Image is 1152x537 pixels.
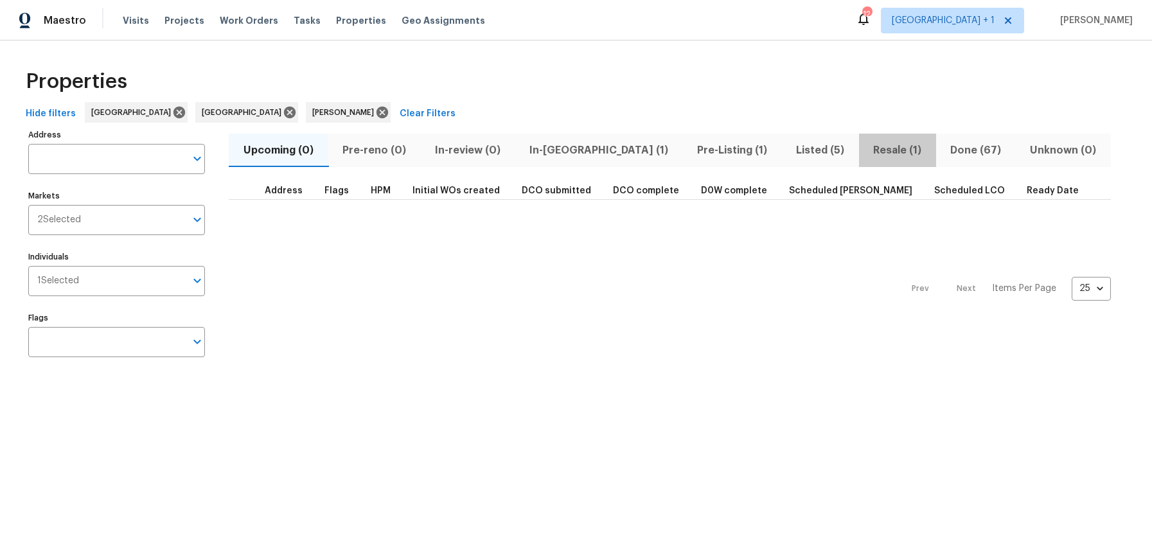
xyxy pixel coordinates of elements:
span: Clear Filters [400,106,456,122]
span: Listed (5) [790,141,851,159]
nav: Pagination Navigation [899,207,1111,370]
span: [GEOGRAPHIC_DATA] + 1 [892,14,995,27]
span: Resale (1) [867,141,928,159]
div: [PERSON_NAME] [306,102,391,123]
span: Unknown (0) [1024,141,1103,159]
span: Done (67) [944,141,1008,159]
span: Flags [324,186,349,195]
span: DCO submitted [522,186,591,195]
span: Visits [123,14,149,27]
span: [PERSON_NAME] [312,106,379,119]
label: Markets [28,192,205,200]
span: Geo Assignments [402,14,485,27]
span: Scheduled [PERSON_NAME] [789,186,912,195]
span: Hide filters [26,106,76,122]
span: Upcoming (0) [236,141,320,159]
button: Hide filters [21,102,81,126]
span: Maestro [44,14,86,27]
span: [GEOGRAPHIC_DATA] [91,106,176,119]
span: Scheduled LCO [934,186,1005,195]
span: Ready Date [1027,186,1079,195]
span: 2 Selected [37,215,81,225]
span: Work Orders [220,14,278,27]
div: [GEOGRAPHIC_DATA] [85,102,188,123]
button: Clear Filters [394,102,461,126]
label: Address [28,131,205,139]
span: [PERSON_NAME] [1055,14,1133,27]
span: Projects [164,14,204,27]
span: D0W complete [701,186,767,195]
span: Pre-reno (0) [335,141,412,159]
span: Properties [336,14,386,27]
label: Individuals [28,253,205,261]
span: [GEOGRAPHIC_DATA] [202,106,287,119]
p: Items Per Page [992,282,1056,295]
button: Open [188,333,206,351]
div: [GEOGRAPHIC_DATA] [195,102,298,123]
span: 1 Selected [37,276,79,286]
span: Initial WOs created [412,186,500,195]
div: 12 [862,8,871,21]
span: Properties [26,75,127,88]
span: Pre-Listing (1) [690,141,774,159]
button: Open [188,150,206,168]
button: Open [188,272,206,290]
span: Address [265,186,303,195]
div: 25 [1072,272,1111,305]
span: In-[GEOGRAPHIC_DATA] (1) [522,141,675,159]
span: DCO complete [613,186,679,195]
span: In-review (0) [428,141,507,159]
button: Open [188,211,206,229]
label: Flags [28,314,205,322]
span: HPM [371,186,391,195]
span: Tasks [294,16,321,25]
